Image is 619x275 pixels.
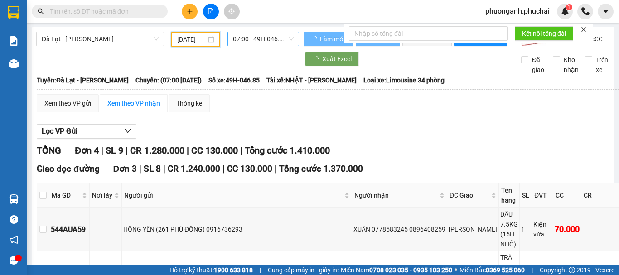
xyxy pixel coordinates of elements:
[515,26,573,41] button: Kết nối tổng đài
[567,4,571,10] span: 1
[37,164,100,174] span: Giao dọc đường
[566,4,572,10] sup: 1
[322,54,352,64] span: Xuất Excel
[177,34,206,44] input: 14/10/2025
[369,266,452,274] strong: 0708 023 035 - 0935 103 250
[581,7,590,15] img: phone-icon
[107,98,160,108] div: Xem theo VP nhận
[49,208,90,251] td: 544AUA59
[8,6,19,19] img: logo-vxr
[187,8,193,14] span: plus
[176,98,202,108] div: Thống kê
[37,77,129,84] b: Tuyến: Đà Lạt - [PERSON_NAME]
[203,4,219,19] button: file-add
[182,4,198,19] button: plus
[224,4,240,19] button: aim
[275,164,277,174] span: |
[240,145,242,156] span: |
[311,36,319,42] span: loading
[38,8,44,14] span: search
[598,4,614,19] button: caret-down
[528,55,548,75] span: Đã giao
[279,164,363,174] span: Tổng cước 1.370.000
[187,145,189,156] span: |
[42,32,159,46] span: Đà Lạt - Gia Lai
[532,265,533,275] span: |
[10,236,18,244] span: notification
[139,164,141,174] span: |
[9,194,19,204] img: warehouse-icon
[455,268,457,272] span: ⚪️
[124,127,131,135] span: down
[245,145,330,156] span: Tổng cước 1.410.000
[349,26,508,41] input: Nhập số tổng đài
[533,219,551,239] div: Kiện vừa
[130,145,184,156] span: CR 1.280.000
[228,8,235,14] span: aim
[305,52,359,66] button: Xuất Excel
[208,8,214,14] span: file-add
[44,98,91,108] div: Xem theo VP gửi
[304,32,353,46] button: Làm mới
[37,124,136,139] button: Lọc VP Gửi
[124,190,343,200] span: Người gửi
[478,5,557,17] span: phuonganh.phuchai
[144,164,161,174] span: SL 8
[341,265,452,275] span: Miền Nam
[75,145,99,156] span: Đơn 4
[521,224,530,234] div: 1
[51,224,88,235] div: 544AUA59
[52,190,80,200] span: Mã GD
[135,75,202,85] span: Chuyến: (07:00 [DATE])
[459,265,525,275] span: Miền Bắc
[312,56,322,62] span: loading
[592,55,612,75] span: Trên xe
[222,164,225,174] span: |
[320,34,346,44] span: Làm mới
[522,29,566,39] span: Kết nối tổng đài
[92,190,112,200] span: Nơi lấy
[214,266,253,274] strong: 1900 633 818
[42,125,77,137] span: Lọc VP Gửi
[10,256,18,265] span: message
[227,164,272,174] span: CC 130.000
[450,190,489,200] span: ĐC Giao
[486,266,525,274] strong: 0369 525 060
[9,36,19,46] img: solution-icon
[449,224,497,234] div: [PERSON_NAME]
[106,145,123,156] span: SL 9
[553,183,581,208] th: CC
[354,190,438,200] span: Người nhận
[168,164,220,174] span: CR 1.240.000
[532,183,553,208] th: ĐVT
[113,164,137,174] span: Đơn 3
[499,183,520,208] th: Tên hàng
[555,223,580,236] div: 70.000
[602,7,610,15] span: caret-down
[260,265,261,275] span: |
[268,265,339,275] span: Cung cấp máy in - giấy in:
[580,26,587,33] span: close
[560,55,582,75] span: Kho nhận
[233,32,294,46] span: 07:00 - 49H-046.85
[191,145,238,156] span: CC 130.000
[126,145,128,156] span: |
[561,7,569,15] img: icon-new-feature
[123,224,350,234] div: HỒNG YẾN (261 PHÙ ĐỔNG) 0916736293
[50,6,157,16] input: Tìm tên, số ĐT hoặc mã đơn
[353,224,445,234] div: XUÂN 0778583245 0896408259
[520,183,532,208] th: SL
[363,75,445,85] span: Loại xe: Limousine 34 phòng
[208,75,260,85] span: Số xe: 49H-046.85
[266,75,357,85] span: Tài xế: NHẬT - [PERSON_NAME]
[169,265,253,275] span: Hỗ trợ kỹ thuật:
[10,215,18,224] span: question-circle
[163,164,165,174] span: |
[9,59,19,68] img: warehouse-icon
[101,145,103,156] span: |
[500,209,518,249] div: DÂU 7.5KG (15H NHỎ)
[569,267,575,273] span: copyright
[37,145,61,156] span: TỔNG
